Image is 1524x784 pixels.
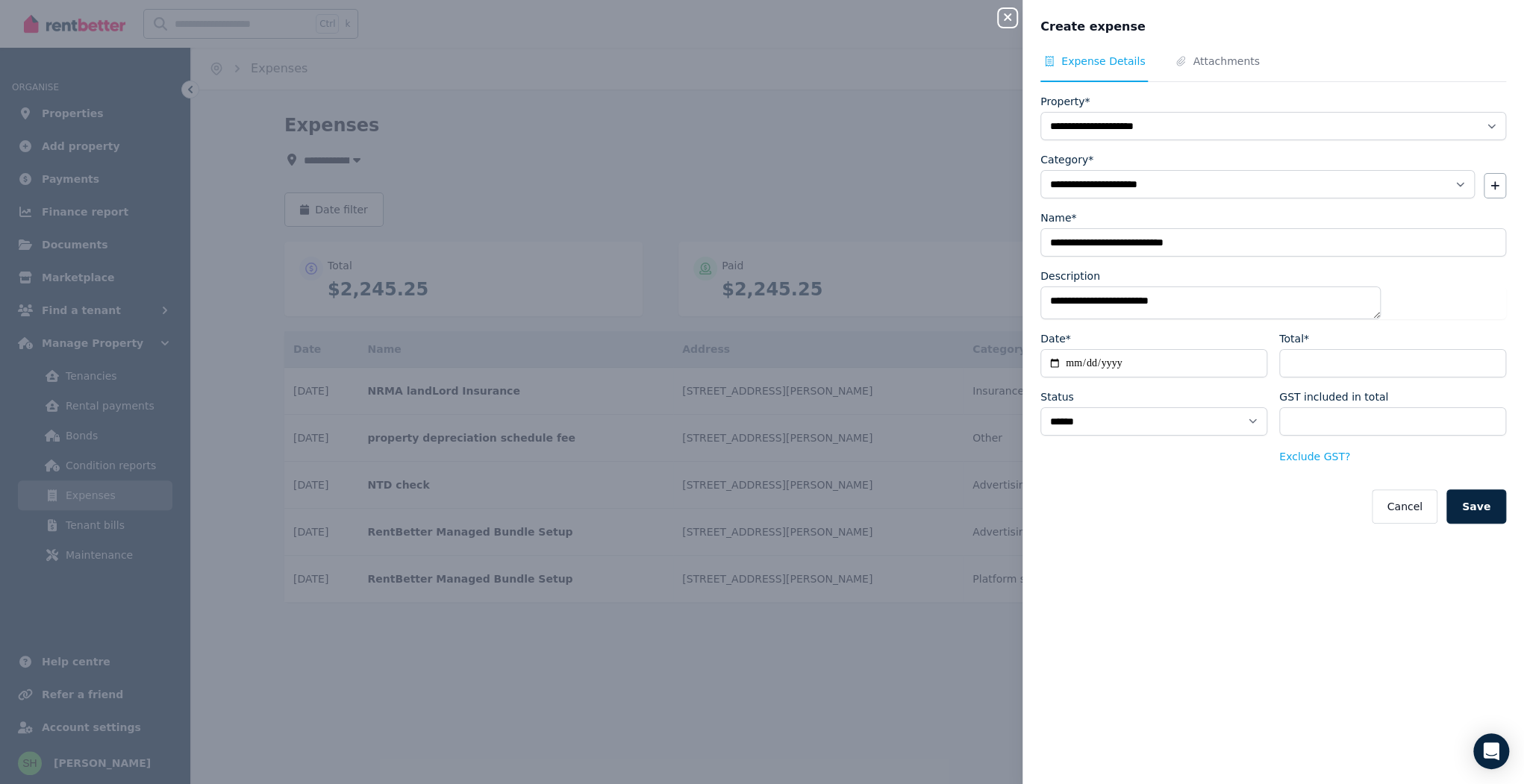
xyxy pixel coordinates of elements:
[1040,389,1074,404] label: Status
[1040,269,1100,283] label: Description
[1040,18,1146,36] span: Create expense
[1040,210,1076,225] label: Name*
[1061,54,1145,69] span: Expense Details
[1446,489,1506,524] button: Save
[1279,331,1309,346] label: Total*
[1473,733,1509,769] div: Open Intercom Messenger
[1372,489,1437,524] button: Cancel
[1040,54,1506,82] nav: Tabs
[1193,54,1259,69] span: Attachments
[1040,94,1090,109] label: Property*
[1040,331,1070,346] label: Date*
[1279,389,1388,404] label: GST included in total
[1279,449,1350,464] button: Exclude GST?
[1040,152,1093,167] label: Category*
